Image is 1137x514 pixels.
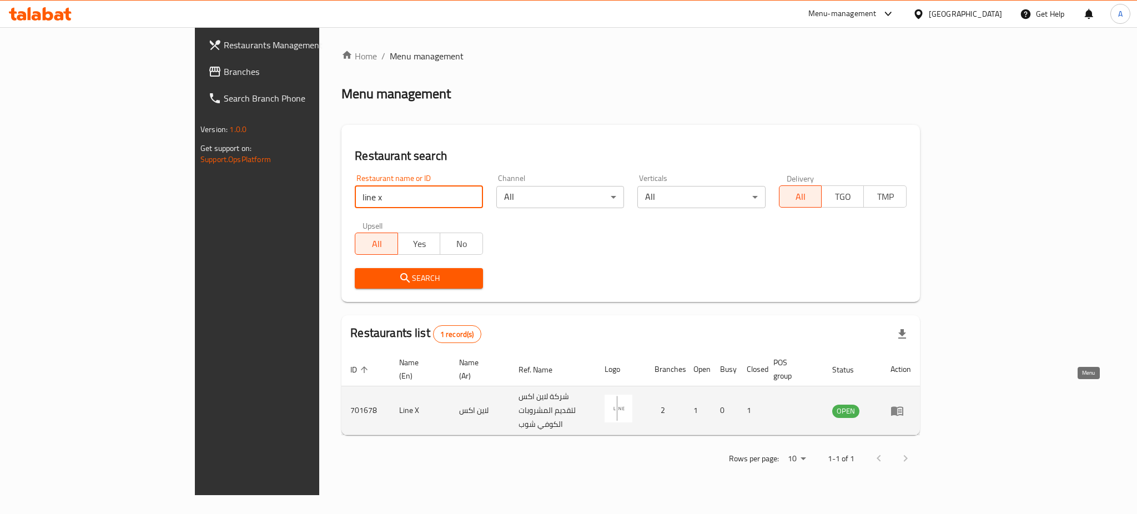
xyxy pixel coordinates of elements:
td: شركة لاين اكس لتقديم المشروبات الكوفي شوب [510,386,596,435]
a: Branches [199,58,385,85]
span: All [360,236,393,252]
span: Search [364,271,474,285]
span: TGO [826,189,859,205]
div: OPEN [832,405,859,418]
input: Search for restaurant name or ID.. [355,186,482,208]
button: No [440,233,482,255]
span: Get support on: [200,141,251,155]
div: Menu-management [808,7,877,21]
span: Name (En) [399,356,437,382]
td: Line X [390,386,450,435]
div: All [496,186,624,208]
td: 2 [646,386,685,435]
th: Busy [711,352,738,386]
span: Ref. Name [519,363,567,376]
span: Menu management [390,49,464,63]
span: Branches [224,65,376,78]
th: Branches [646,352,685,386]
span: No [445,236,478,252]
td: لاين اكس [450,386,510,435]
span: A [1118,8,1123,20]
a: Search Branch Phone [199,85,385,112]
a: Restaurants Management [199,32,385,58]
div: Export file [889,321,915,347]
span: TMP [868,189,902,205]
span: 1.0.0 [229,122,246,137]
span: POS group [773,356,810,382]
button: TMP [863,185,906,208]
span: Search Branch Phone [224,92,376,105]
a: Support.OpsPlatform [200,152,271,167]
h2: Menu management [341,85,451,103]
h2: Restaurants list [350,325,481,343]
div: Total records count [433,325,481,343]
button: All [355,233,398,255]
table: enhanced table [341,352,920,435]
p: Rows per page: [729,452,779,466]
span: Name (Ar) [459,356,496,382]
h2: Restaurant search [355,148,907,164]
span: All [784,189,817,205]
span: 1 record(s) [434,329,481,340]
td: 1 [685,386,711,435]
td: 0 [711,386,738,435]
span: Status [832,363,868,376]
th: Action [882,352,920,386]
img: Line X [605,395,632,422]
th: Closed [738,352,764,386]
div: Rows per page: [783,451,810,467]
div: All [637,186,765,208]
td: 1 [738,386,764,435]
th: Open [685,352,711,386]
nav: breadcrumb [341,49,920,63]
span: Version: [200,122,228,137]
p: 1-1 of 1 [828,452,854,466]
button: TGO [821,185,864,208]
th: Logo [596,352,646,386]
button: Yes [398,233,440,255]
button: Search [355,268,482,289]
div: [GEOGRAPHIC_DATA] [929,8,1002,20]
span: OPEN [832,405,859,417]
span: Yes [403,236,436,252]
label: Upsell [363,221,383,229]
label: Delivery [787,174,814,182]
button: All [779,185,822,208]
span: Restaurants Management [224,38,376,52]
span: ID [350,363,371,376]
